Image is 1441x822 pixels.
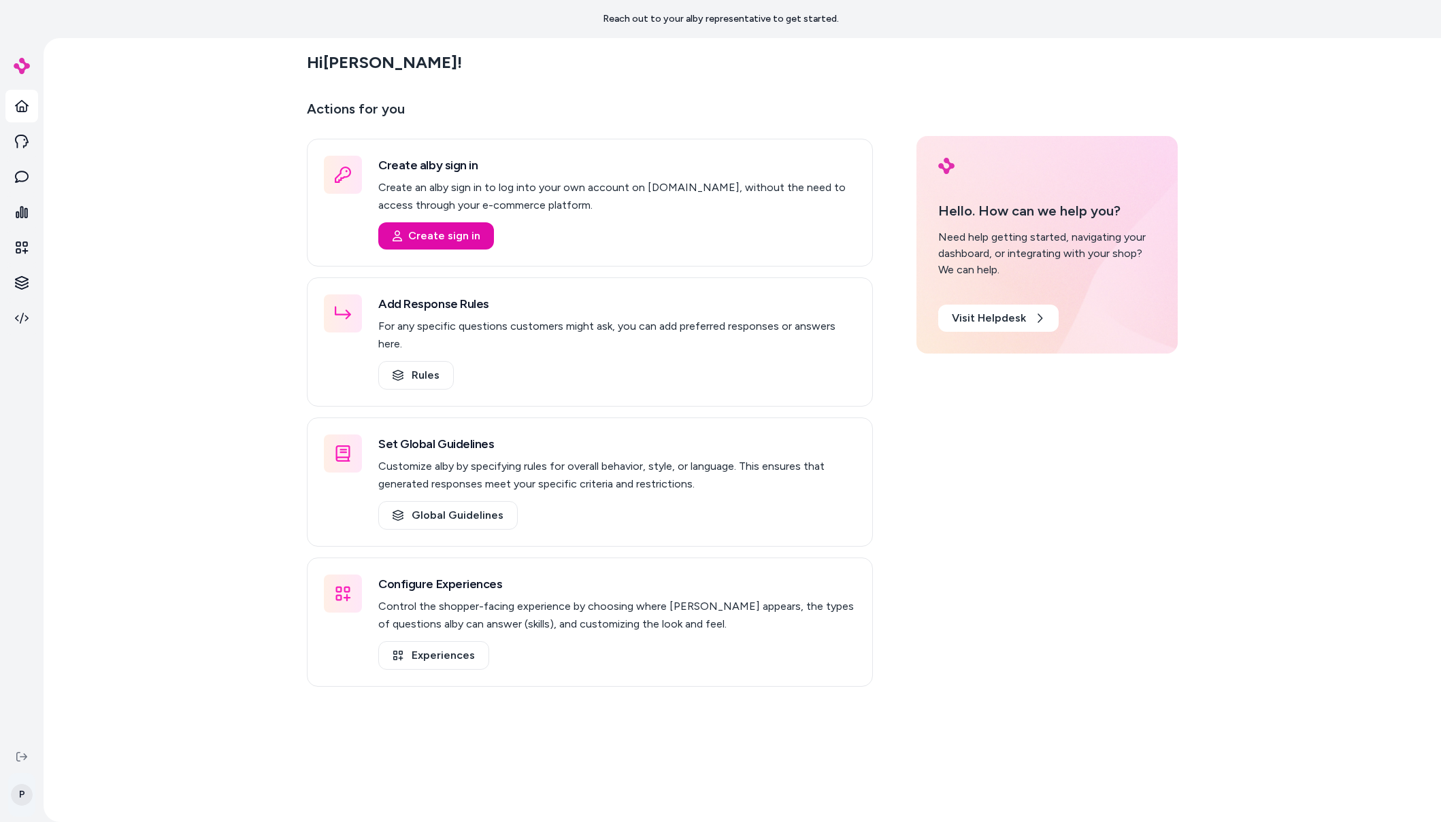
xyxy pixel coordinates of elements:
[603,12,839,26] p: Reach out to your alby representative to get started.
[378,434,856,453] h3: Set Global Guidelines
[938,305,1059,332] a: Visit Helpdesk
[938,201,1156,221] p: Hello. How can we help you?
[378,458,856,493] p: Customize alby by specifying rules for overall behavior, style, or language. This ensures that ge...
[938,229,1156,278] div: Need help getting started, navigating your dashboard, or integrating with your shop? We can help.
[378,361,454,390] a: Rules
[378,222,494,250] button: Create sign in
[307,98,873,131] p: Actions for you
[378,318,856,353] p: For any specific questions customers might ask, you can add preferred responses or answers here.
[378,501,518,530] a: Global Guidelines
[8,773,35,817] button: P
[14,58,30,74] img: alby Logo
[378,294,856,313] h3: Add Response Rules
[378,575,856,594] h3: Configure Experiences
[938,158,955,174] img: alby Logo
[378,641,489,670] a: Experiences
[378,179,856,214] p: Create an alby sign in to log into your own account on [DOMAIN_NAME], without the need to access ...
[11,784,33,806] span: P
[378,598,856,633] p: Control the shopper-facing experience by choosing where [PERSON_NAME] appears, the types of quest...
[378,156,856,175] h3: Create alby sign in
[307,52,462,73] h2: Hi [PERSON_NAME] !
